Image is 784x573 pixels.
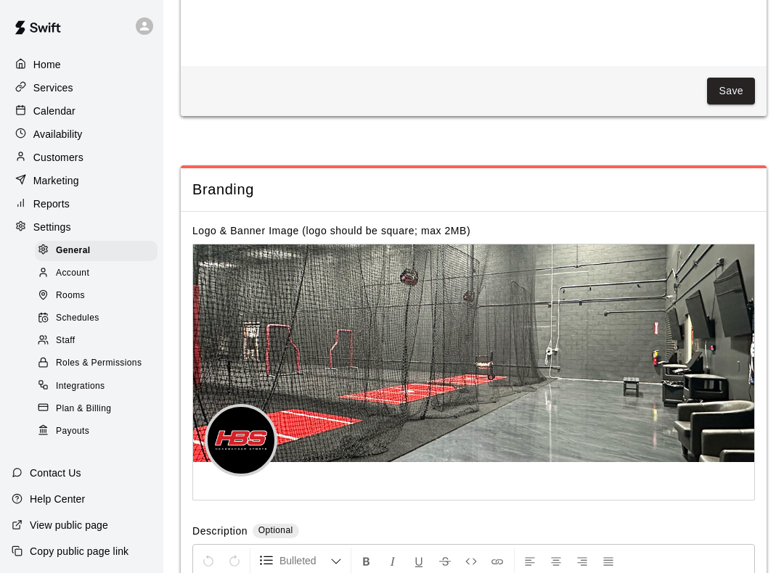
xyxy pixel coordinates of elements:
div: Staff [35,331,158,351]
p: Availability [33,127,83,141]
label: Logo & Banner Image (logo should be square; max 2MB) [192,225,470,236]
a: Settings [12,216,152,238]
a: Payouts [35,420,163,442]
p: Services [33,81,73,95]
p: View public page [30,518,108,532]
div: Account [35,263,158,284]
button: Save [707,78,755,104]
p: Customers [33,150,83,165]
div: Plan & Billing [35,399,158,419]
a: Reports [12,193,152,215]
a: Marketing [12,170,152,191]
div: General [35,241,158,261]
span: Staff [56,334,75,348]
a: Roles & Permissions [35,353,163,375]
a: Account [35,262,163,284]
span: Branding [192,180,755,199]
p: Calendar [33,104,75,118]
a: Plan & Billing [35,397,163,420]
a: Availability [12,123,152,145]
a: General [35,239,163,262]
span: Roles & Permissions [56,356,142,371]
span: Optional [258,525,293,535]
p: Reports [33,197,70,211]
a: Home [12,54,152,75]
a: Services [12,77,152,99]
a: Schedules [35,308,163,330]
p: Home [33,57,61,72]
span: Integrations [56,379,105,394]
span: Rooms [56,289,85,303]
span: Plan & Billing [56,402,111,416]
div: Payouts [35,421,158,442]
span: Bulleted List [279,553,330,568]
a: Customers [12,147,152,168]
div: Integrations [35,376,158,397]
a: Calendar [12,100,152,122]
p: Contact Us [30,466,81,480]
p: Marketing [33,173,79,188]
p: Copy public page link [30,544,128,558]
div: Roles & Permissions [35,353,158,374]
span: Payouts [56,424,89,439]
p: Help Center [30,492,85,506]
a: Staff [35,330,163,353]
span: General [56,244,91,258]
p: Settings [33,220,71,234]
span: Account [56,266,89,281]
div: Schedules [35,308,158,329]
span: Schedules [56,311,99,326]
label: Description [192,524,248,540]
div: Rooms [35,286,158,306]
a: Integrations [35,375,163,397]
a: Rooms [35,285,163,308]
